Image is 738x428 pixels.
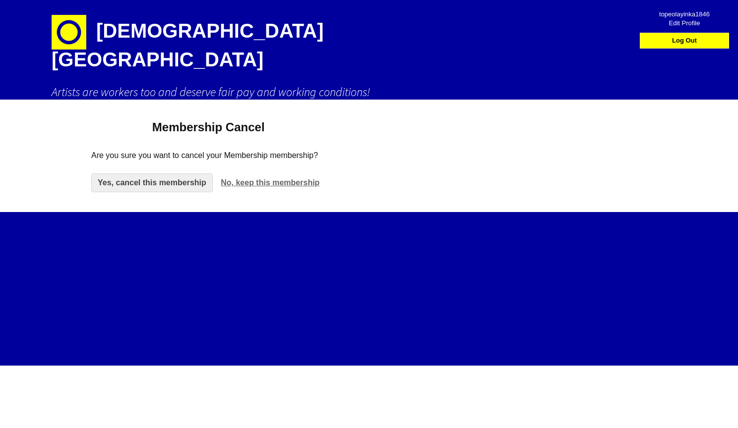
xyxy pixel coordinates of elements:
[52,84,686,100] h2: Artists are workers too and deserve fair pay and working conditions!
[91,119,325,135] h1: Membership Cancel
[649,15,720,24] span: Edit Profile
[642,33,727,48] a: Log Out
[649,6,720,15] span: topeolayinka1846
[52,15,86,50] img: circle-e1448293145835.png
[215,174,325,192] a: No, keep this membership
[91,173,213,192] a: Yes, cancel this membership
[91,150,325,161] p: Are you sure you want to cancel your Membership membership?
